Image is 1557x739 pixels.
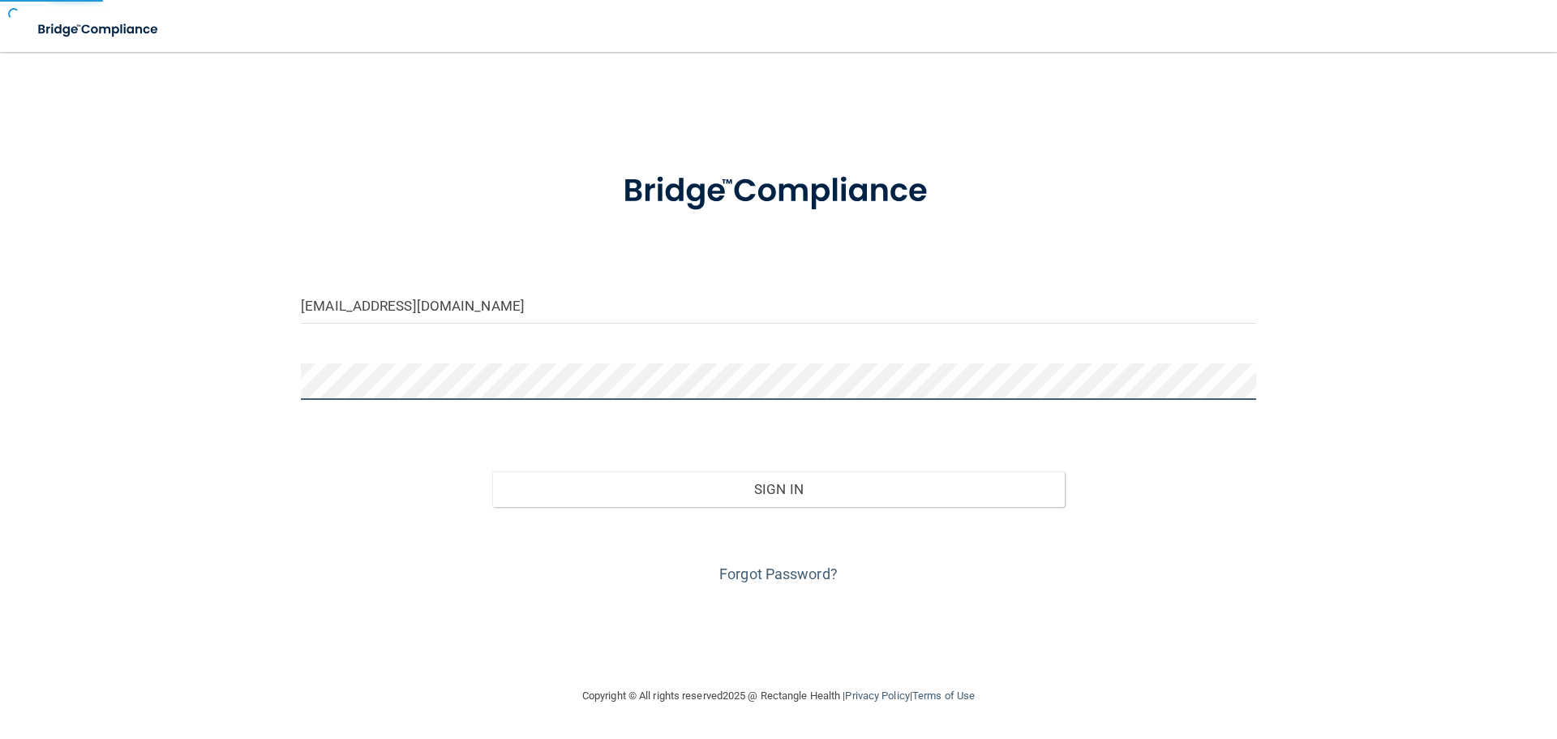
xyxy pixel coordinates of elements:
input: Email [301,287,1256,324]
button: Sign In [492,471,1066,507]
a: Terms of Use [912,690,975,702]
a: Privacy Policy [845,690,909,702]
img: bridge_compliance_login_screen.278c3ca4.svg [590,149,967,234]
a: Forgot Password? [719,565,838,582]
div: Copyright © All rights reserved 2025 @ Rectangle Health | | [483,670,1074,722]
img: bridge_compliance_login_screen.278c3ca4.svg [24,13,174,46]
